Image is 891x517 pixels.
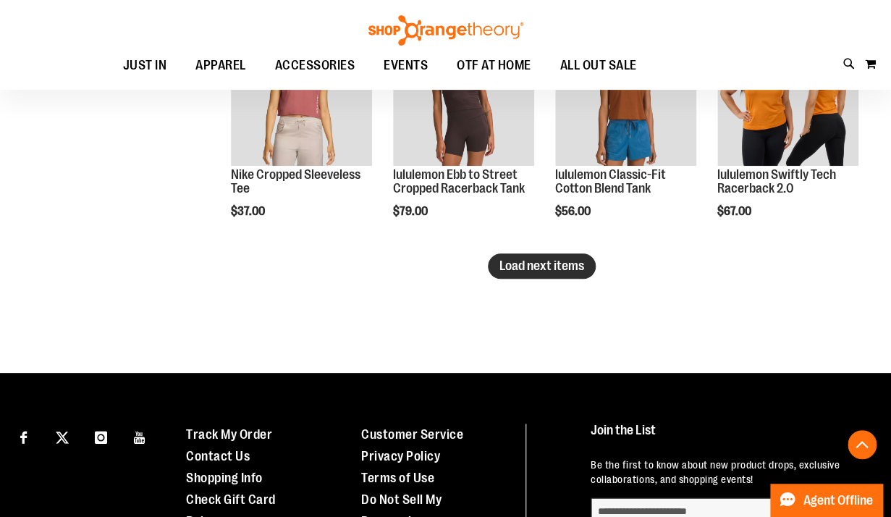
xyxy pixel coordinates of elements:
[555,25,696,168] a: lululemon Classic-Fit Cotton Blend Tank
[499,258,584,273] span: Load next items
[393,25,534,168] a: lululemon Ebb to Street Cropped Racerback Tank
[591,424,866,450] h4: Join the List
[393,205,430,218] span: $79.00
[186,427,272,442] a: Track My Order
[717,205,753,218] span: $67.00
[56,431,69,444] img: Twitter
[717,25,858,168] a: lululemon Swiftly Tech Racerback 2.0
[186,471,263,485] a: Shopping Info
[361,449,440,463] a: Privacy Policy
[591,458,866,487] p: Be the first to know about new product drops, exclusive collaborations, and shopping events!
[231,25,372,166] img: Nike Cropped Sleeveless Tee
[50,424,75,449] a: Visit our X page
[186,449,250,463] a: Contact Us
[488,253,596,279] button: Load next items
[548,17,704,256] div: product
[231,205,267,218] span: $37.00
[393,167,525,196] a: lululemon Ebb to Street Cropped Racerback Tank
[848,430,877,459] button: Back To Top
[710,17,866,256] div: product
[361,471,434,485] a: Terms of Use
[195,49,246,82] span: APPAREL
[803,494,873,508] span: Agent Offline
[11,424,36,449] a: Visit our Facebook page
[384,49,428,82] span: EVENTS
[386,17,541,256] div: product
[770,484,882,517] button: Agent Offline
[231,167,360,196] a: Nike Cropped Sleeveless Tee
[717,167,836,196] a: lululemon Swiftly Tech Racerback 2.0
[224,17,379,256] div: product
[555,205,593,218] span: $56.00
[555,25,696,166] img: lululemon Classic-Fit Cotton Blend Tank
[123,49,167,82] span: JUST IN
[366,15,525,46] img: Shop Orangetheory
[555,167,666,196] a: lululemon Classic-Fit Cotton Blend Tank
[560,49,637,82] span: ALL OUT SALE
[717,25,858,166] img: lululemon Swiftly Tech Racerback 2.0
[88,424,114,449] a: Visit our Instagram page
[231,25,372,168] a: Nike Cropped Sleeveless Tee
[361,427,463,442] a: Customer Service
[457,49,531,82] span: OTF AT HOME
[393,25,534,166] img: lululemon Ebb to Street Cropped Racerback Tank
[127,424,153,449] a: Visit our Youtube page
[275,49,355,82] span: ACCESSORIES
